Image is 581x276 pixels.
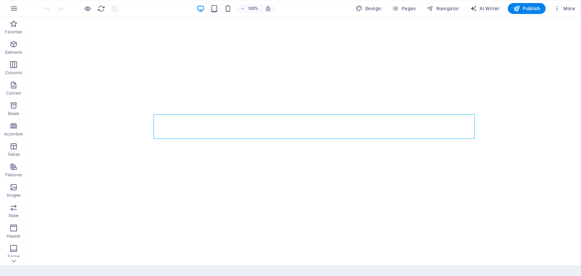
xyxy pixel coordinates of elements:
p: Content [6,91,21,96]
span: Navigator [427,5,459,12]
span: Pages [392,5,416,12]
p: Boxes [8,111,19,116]
button: Design [353,3,384,14]
span: Design [356,5,381,12]
p: Features [5,172,22,178]
button: 100% [237,4,261,13]
button: Navigator [424,3,462,14]
button: Publish [508,3,546,14]
span: Publish [513,5,540,12]
button: AI Writer [467,3,502,14]
p: Columns [5,70,22,76]
i: Reload page [97,5,105,13]
button: Click here to leave preview mode and continue editing [83,4,92,13]
button: Pages [389,3,418,14]
p: Slider [9,213,19,218]
i: On resize automatically adjust zoom level to fit chosen device. [265,5,271,12]
p: Favorites [5,29,22,35]
p: Header [7,233,20,239]
span: More [554,5,575,12]
p: Elements [5,50,22,55]
button: reload [97,4,105,13]
button: More [551,3,578,14]
h6: 100% [247,4,258,13]
p: Tables [7,152,20,157]
p: Images [7,193,21,198]
p: Footer [7,254,20,259]
p: Accordion [4,131,23,137]
div: Design (Ctrl+Alt+Y) [353,3,384,14]
span: AI Writer [470,5,500,12]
